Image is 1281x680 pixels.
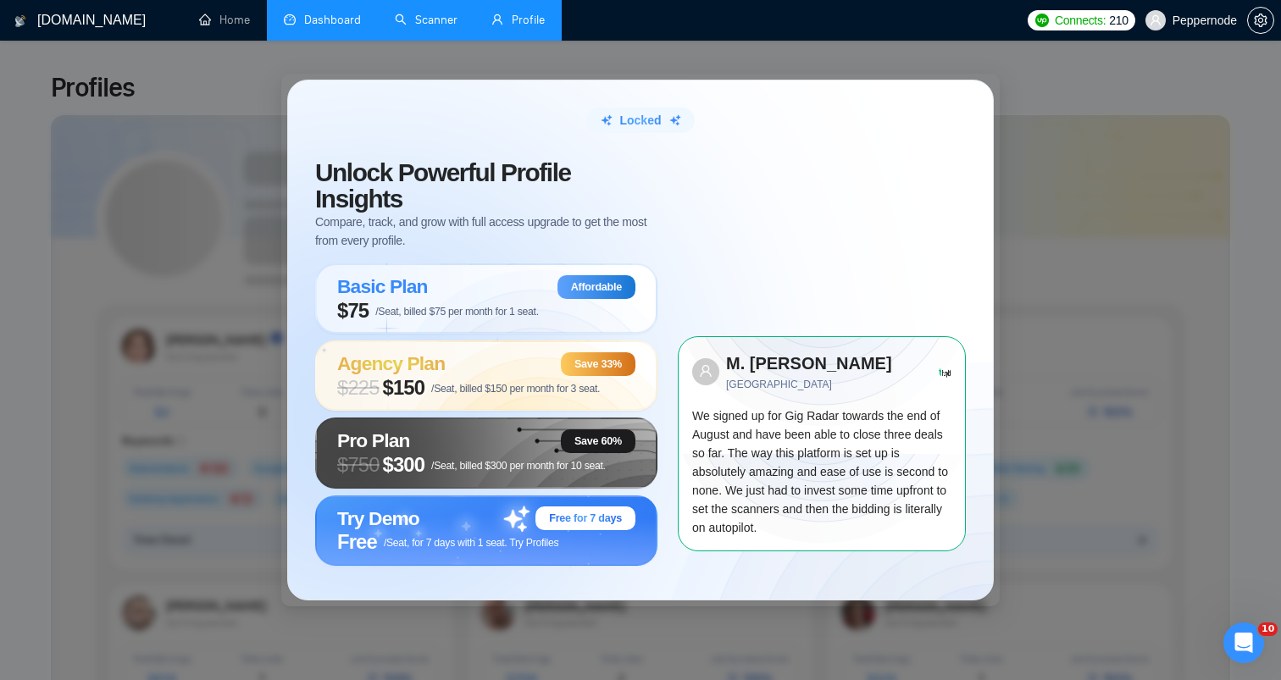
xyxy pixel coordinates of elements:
[1035,14,1049,27] img: upwork-logo.png
[398,158,571,186] span: Powerful Profile
[337,352,445,374] span: Agency Plan
[337,530,377,554] span: Free
[431,383,600,395] span: /Seat, billed $150 per month for 3 seat.
[383,453,425,477] span: $300
[1258,622,1278,636] span: 10
[14,8,26,35] img: logo
[571,280,622,294] span: Affordable
[549,511,622,525] span: Free for 7 days
[315,213,657,250] span: Compare, track, and grow with full access upgrade to get the most from every profile.
[1223,622,1264,663] iframe: Intercom live chat
[1055,11,1106,30] span: Connects:
[337,275,428,297] span: Basic Plan
[1109,11,1128,30] span: 210
[574,434,622,448] span: Save 60%
[619,111,661,130] span: Locked
[1150,14,1162,26] span: user
[337,376,380,400] span: $ 225
[431,460,606,472] span: /Seat, billed $300 per month for 10 seat.
[512,13,545,27] span: Profile
[699,364,713,378] span: user
[1248,14,1273,27] span: setting
[574,357,622,371] span: Save 33%
[383,376,425,400] span: $150
[1247,7,1274,34] button: setting
[692,409,948,534] span: We signed up for Gig Radar towards the end of August and have been able to close three deals so f...
[199,13,250,27] a: homeHome
[337,430,410,452] span: Pro Plan
[669,114,681,126] img: sparkle
[375,306,539,318] span: /Seat, billed $75 per month for 1 seat.
[337,453,380,477] span: $ 750
[491,14,503,25] span: user
[315,158,571,213] span: Unlock Insights
[395,13,457,27] a: searchScanner
[601,114,613,126] img: sparkle
[1247,14,1274,27] a: setting
[284,13,361,27] a: dashboardDashboard
[337,299,369,323] span: $75
[726,378,938,394] span: [GEOGRAPHIC_DATA]
[726,354,892,373] strong: M. [PERSON_NAME]
[337,507,419,529] span: Try Demo
[384,538,558,550] span: /Seat, for 7 days with 1 seat. Try Profiles
[939,366,951,378] img: Trust Pilot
